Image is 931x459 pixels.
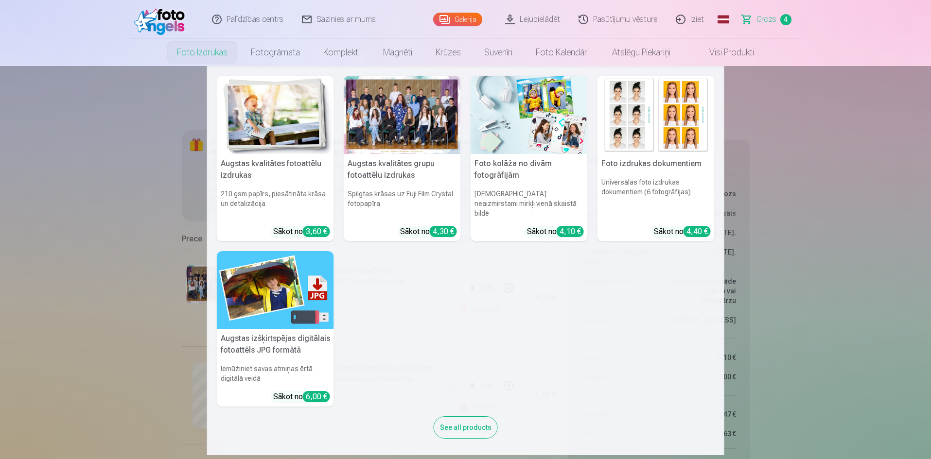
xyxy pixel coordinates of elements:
[597,76,715,241] a: Foto izdrukas dokumentiemFoto izdrukas dokumentiemUniversālas foto izdrukas dokumentiem (6 fotogr...
[471,76,588,241] a: Foto kolāža no divām fotogrāfijāmFoto kolāža no divām fotogrāfijām[DEMOGRAPHIC_DATA] neaizmirstam...
[471,185,588,222] h6: [DEMOGRAPHIC_DATA] neaizmirstami mirkļi vienā skaistā bildē
[217,360,334,387] h6: Iemūžiniet savas atmiņas ērtā digitālā veidā
[557,226,584,237] div: 4,10 €
[217,76,334,154] img: Augstas kvalitātes fotoattēlu izdrukas
[524,39,600,66] a: Foto kalendāri
[682,39,766,66] a: Visi produkti
[239,39,312,66] a: Fotogrāmata
[780,14,791,25] span: 4
[344,185,461,222] h6: Spilgtas krāsas uz Fuji Film Crystal fotopapīra
[217,154,334,185] h5: Augstas kvalitātes fotoattēlu izdrukas
[471,154,588,185] h5: Foto kolāža no divām fotogrāfijām
[684,226,711,237] div: 4,40 €
[654,226,711,238] div: Sākot no
[473,39,524,66] a: Suvenīri
[134,4,190,35] img: /fa1
[273,226,330,238] div: Sākot no
[344,154,461,185] h5: Augstas kvalitātes grupu fotoattēlu izdrukas
[303,391,330,402] div: 6,00 €
[434,416,498,439] div: See all products
[273,391,330,403] div: Sākot no
[597,76,715,154] img: Foto izdrukas dokumentiem
[597,173,715,222] h6: Universālas foto izdrukas dokumentiem (6 fotogrāfijas)
[371,39,424,66] a: Magnēti
[217,76,334,241] a: Augstas kvalitātes fotoattēlu izdrukasAugstas kvalitātes fotoattēlu izdrukas210 gsm papīrs, piesā...
[217,329,334,360] h5: Augstas izšķirtspējas digitālais fotoattēls JPG formātā
[217,251,334,329] img: Augstas izšķirtspējas digitālais fotoattēls JPG formātā
[527,226,584,238] div: Sākot no
[424,39,473,66] a: Krūzes
[597,154,715,173] h5: Foto izdrukas dokumentiem
[344,76,461,241] a: Augstas kvalitātes grupu fotoattēlu izdrukasSpilgtas krāsas uz Fuji Film Crystal fotopapīraSākot ...
[430,226,457,237] div: 4,30 €
[600,39,682,66] a: Atslēgu piekariņi
[433,13,482,26] a: Galerija
[756,14,776,25] span: Grozs
[434,422,498,432] a: See all products
[217,185,334,222] h6: 210 gsm papīrs, piesātināta krāsa un detalizācija
[165,39,239,66] a: Foto izdrukas
[400,226,457,238] div: Sākot no
[217,251,334,407] a: Augstas izšķirtspējas digitālais fotoattēls JPG formātāAugstas izšķirtspējas digitālais fotoattēl...
[303,226,330,237] div: 3,60 €
[471,76,588,154] img: Foto kolāža no divām fotogrāfijām
[312,39,371,66] a: Komplekti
